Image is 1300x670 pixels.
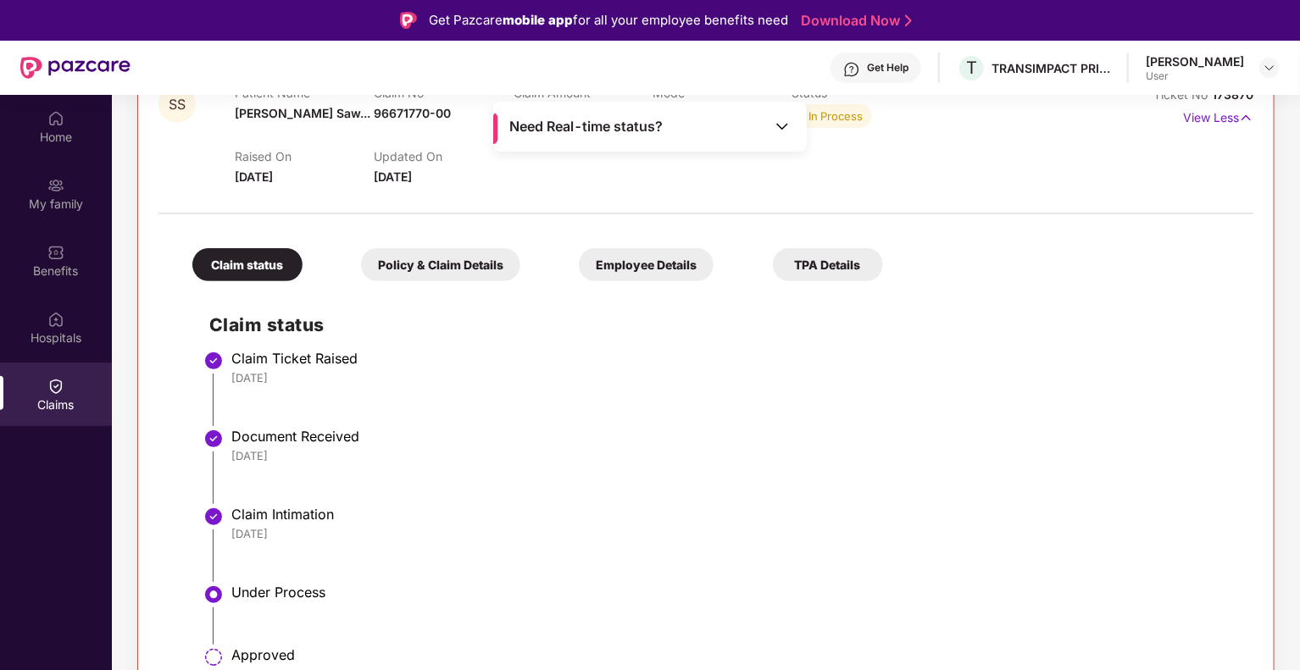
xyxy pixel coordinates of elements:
[192,248,303,281] div: Claim status
[231,350,1236,367] div: Claim Ticket Raised
[1239,108,1253,127] img: svg+xml;base64,PHN2ZyB4bWxucz0iaHR0cDovL3d3dy53My5vcmcvMjAwMC9zdmciIHdpZHRoPSIxNyIgaGVpZ2h0PSIxNy...
[429,10,788,30] div: Get Pazcare for all your employee benefits need
[231,370,1236,385] div: [DATE]
[231,448,1236,463] div: [DATE]
[809,108,864,125] div: In Process
[47,378,64,395] img: svg+xml;base64,PHN2ZyBpZD0iQ2xhaW0iIHhtbG5zPSJodHRwOi8vd3d3LnczLm9yZy8yMDAwL3N2ZyIgd2lkdGg9IjIwIi...
[47,177,64,194] img: svg+xml;base64,PHN2ZyB3aWR0aD0iMjAiIGhlaWdodD0iMjAiIHZpZXdCb3g9IjAgMCAyMCAyMCIgZmlsbD0ibm9uZSIgeG...
[843,61,860,78] img: svg+xml;base64,PHN2ZyBpZD0iSGVscC0zMngzMiIgeG1sbnM9Imh0dHA6Ly93d3cudzMub3JnLzIwMDAvc3ZnIiB3aWR0aD...
[867,61,908,75] div: Get Help
[801,12,907,30] a: Download Now
[203,647,224,667] img: svg+xml;base64,PHN2ZyBpZD0iU3RlcC1QZW5kaW5nLTMyeDMyIiB4bWxucz0iaHR0cDovL3d3dy53My5vcmcvMjAwMC9zdm...
[169,97,186,112] span: SS
[400,12,417,29] img: Logo
[374,106,451,120] span: 96671770-00
[905,12,912,30] img: Stroke
[203,351,224,371] img: svg+xml;base64,PHN2ZyBpZD0iU3RlcC1Eb25lLTMyeDMyIiB4bWxucz0iaHR0cDovL3d3dy53My5vcmcvMjAwMC9zdmciIH...
[47,244,64,261] img: svg+xml;base64,PHN2ZyBpZD0iQmVuZWZpdHMiIHhtbG5zPSJodHRwOi8vd3d3LnczLm9yZy8yMDAwL3N2ZyIgd2lkdGg9Ij...
[509,118,663,136] span: Need Real-time status?
[231,646,1236,663] div: Approved
[966,58,977,78] span: T
[47,110,64,127] img: svg+xml;base64,PHN2ZyBpZD0iSG9tZSIgeG1sbnM9Imh0dHA6Ly93d3cudzMub3JnLzIwMDAvc3ZnIiB3aWR0aD0iMjAiIG...
[1183,104,1253,127] p: View Less
[209,311,1236,339] h2: Claim status
[1146,53,1244,69] div: [PERSON_NAME]
[203,429,224,449] img: svg+xml;base64,PHN2ZyBpZD0iU3RlcC1Eb25lLTMyeDMyIiB4bWxucz0iaHR0cDovL3d3dy53My5vcmcvMjAwMC9zdmciIH...
[231,584,1236,601] div: Under Process
[773,248,883,281] div: TPA Details
[1146,69,1244,83] div: User
[235,149,374,163] p: Raised On
[20,57,131,79] img: New Pazcare Logo
[203,584,224,605] img: svg+xml;base64,PHN2ZyBpZD0iU3RlcC1BY3RpdmUtMzJ4MzIiIHhtbG5zPSJodHRwOi8vd3d3LnczLm9yZy8yMDAwL3N2Zy...
[774,118,791,135] img: Toggle Icon
[579,248,714,281] div: Employee Details
[235,169,273,184] span: [DATE]
[503,12,573,28] strong: mobile app
[47,311,64,328] img: svg+xml;base64,PHN2ZyBpZD0iSG9zcGl0YWxzIiB4bWxucz0iaHR0cDovL3d3dy53My5vcmcvMjAwMC9zdmciIHdpZHRoPS...
[361,248,520,281] div: Policy & Claim Details
[231,428,1236,445] div: Document Received
[374,149,513,163] p: Updated On
[235,106,370,120] span: [PERSON_NAME] Saw...
[992,60,1110,76] div: TRANSIMPACT PRIVATE LIMITED
[231,506,1236,523] div: Claim Intimation
[231,526,1236,541] div: [DATE]
[203,507,224,527] img: svg+xml;base64,PHN2ZyBpZD0iU3RlcC1Eb25lLTMyeDMyIiB4bWxucz0iaHR0cDovL3d3dy53My5vcmcvMjAwMC9zdmciIH...
[374,169,412,184] span: [DATE]
[1263,61,1276,75] img: svg+xml;base64,PHN2ZyBpZD0iRHJvcGRvd24tMzJ4MzIiIHhtbG5zPSJodHRwOi8vd3d3LnczLm9yZy8yMDAwL3N2ZyIgd2...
